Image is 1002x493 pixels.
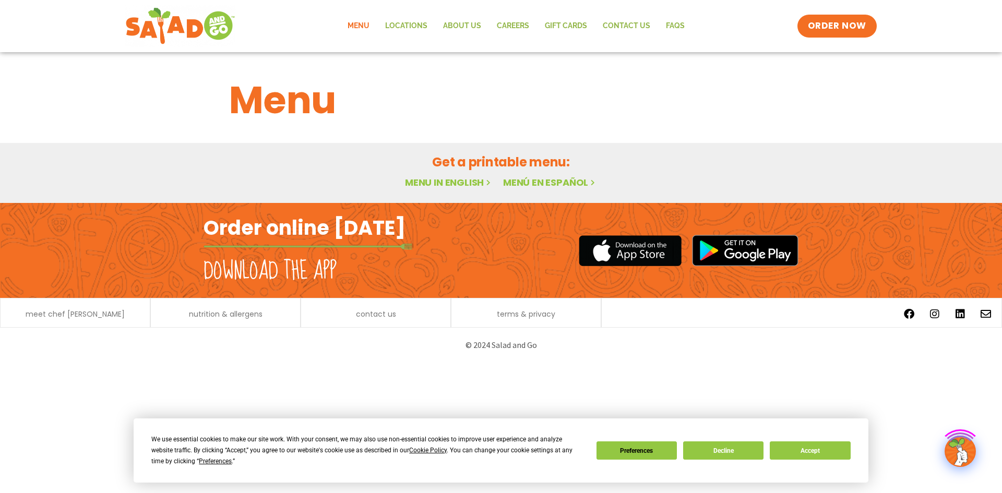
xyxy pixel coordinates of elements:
[797,15,877,38] a: ORDER NOW
[199,458,232,465] span: Preferences
[204,257,337,286] h2: Download the app
[579,234,682,268] img: appstore
[405,176,493,189] a: Menu in English
[808,20,866,32] span: ORDER NOW
[340,14,693,38] nav: Menu
[595,14,658,38] a: Contact Us
[229,72,773,128] h1: Menu
[229,153,773,171] h2: Get a printable menu:
[692,235,798,266] img: google_play
[503,176,597,189] a: Menú en español
[537,14,595,38] a: GIFT CARDS
[658,14,693,38] a: FAQs
[497,310,555,318] a: terms & privacy
[134,418,868,483] div: Cookie Consent Prompt
[340,14,377,38] a: Menu
[597,441,677,460] button: Preferences
[26,310,125,318] a: meet chef [PERSON_NAME]
[125,5,235,47] img: new-SAG-logo-768×292
[683,441,764,460] button: Decline
[377,14,435,38] a: Locations
[204,244,412,249] img: fork
[151,434,583,467] div: We use essential cookies to make our site work. With your consent, we may also use non-essential ...
[189,310,263,318] a: nutrition & allergens
[489,14,537,38] a: Careers
[356,310,396,318] a: contact us
[209,338,793,352] p: © 2024 Salad and Go
[409,447,447,454] span: Cookie Policy
[435,14,489,38] a: About Us
[204,215,405,241] h2: Order online [DATE]
[770,441,850,460] button: Accept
